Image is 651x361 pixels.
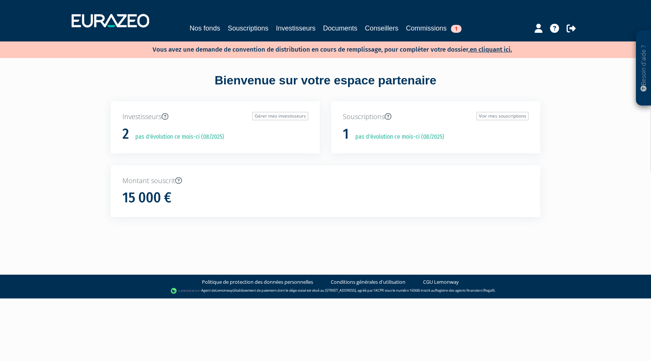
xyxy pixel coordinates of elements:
[171,287,200,295] img: logo-lemonway.png
[8,287,643,295] div: - Agent de (établissement de paiement dont le siège social est situé au [STREET_ADDRESS], agréé p...
[331,278,405,286] a: Conditions générales d'utilisation
[202,278,313,286] a: Politique de protection des données personnelles
[470,46,512,54] a: en cliquant ici.
[365,23,399,34] a: Conseillers
[105,72,546,101] div: Bienvenue sur votre espace partenaire
[215,288,233,293] a: Lemonway
[423,278,459,286] a: CGU Lemonway
[343,126,349,142] h1: 1
[435,288,495,293] a: Registre des agents financiers (Regafi)
[343,112,529,122] p: Souscriptions
[189,23,220,34] a: Nos fonds
[323,23,358,34] a: Documents
[72,14,149,28] img: 1732889491-logotype_eurazeo_blanc_rvb.png
[451,25,462,33] span: 1
[406,23,462,34] a: Commissions1
[252,112,308,120] a: Gérer mes investisseurs
[122,112,308,122] p: Investisseurs
[228,23,268,34] a: Souscriptions
[350,133,444,141] p: pas d'évolution ce mois-ci (08/2025)
[131,43,512,54] p: Vous avez une demande de convention de distribution en cours de remplissage, pour compléter votre...
[130,133,224,141] p: pas d'évolution ce mois-ci (08/2025)
[477,112,529,120] a: Voir mes souscriptions
[122,176,529,186] p: Montant souscrit
[122,126,129,142] h1: 2
[276,23,315,34] a: Investisseurs
[639,34,648,102] p: Besoin d'aide ?
[122,190,171,206] h1: 15 000 €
